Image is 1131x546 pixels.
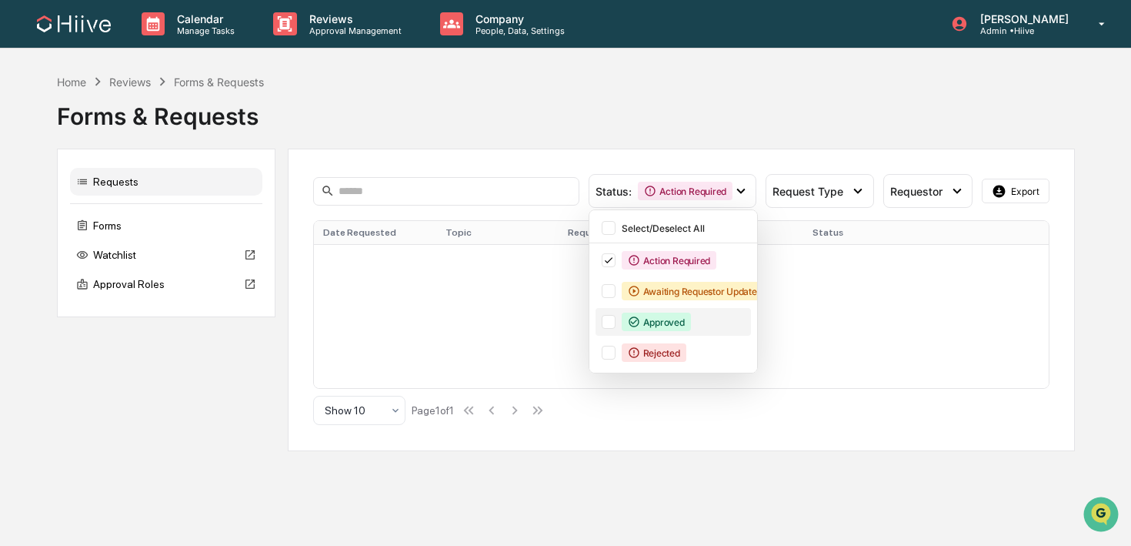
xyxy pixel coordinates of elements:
th: Request Type [559,221,681,244]
p: How can we help? [15,32,280,57]
p: People, Data, Settings [463,25,572,36]
th: Status [803,221,926,244]
p: [PERSON_NAME] [968,12,1076,25]
div: Watchlist [70,241,262,269]
span: Attestations [127,194,191,209]
a: 🔎Data Lookup [9,217,103,245]
div: Forms & Requests [57,90,1075,130]
button: Start new chat [262,122,280,141]
p: Admin • Hiive [968,25,1076,36]
div: Approval Roles [70,270,262,298]
div: 🖐️ [15,196,28,208]
span: Request Type [772,185,843,198]
th: Topic [436,221,559,244]
div: Approved [622,313,691,331]
iframe: Open customer support [1082,495,1123,537]
img: logo [37,15,111,32]
th: Date Requested [314,221,436,244]
div: Awaiting Requestor Updates [622,282,768,300]
div: Home [57,75,86,89]
div: Requests [70,168,262,196]
div: Rejected [622,343,686,362]
div: Forms & Requests [174,75,264,89]
div: Start new chat [52,118,252,133]
button: Export [982,179,1049,203]
div: Forms [70,212,262,240]
div: Reviews [109,75,151,89]
p: Calendar [165,12,242,25]
div: Page 1 of 1 [412,404,454,417]
a: 🗄️Attestations [105,188,197,216]
div: We're available if you need us! [52,133,195,146]
img: 1746055101610-c473b297-6a78-478c-a979-82029cc54cd1 [15,118,43,146]
div: Action Required [622,251,716,270]
p: Company [463,12,572,25]
span: Pylon [153,261,186,273]
p: Reviews [297,12,409,25]
span: Requestor [890,185,942,198]
div: 🗄️ [112,196,124,208]
a: Powered byPylon [108,260,186,273]
p: Manage Tasks [165,25,242,36]
a: 🖐️Preclearance [9,188,105,216]
span: Data Lookup [31,223,97,239]
div: Action Required [638,182,732,200]
p: Approval Management [297,25,409,36]
div: Select/Deselect All [622,223,749,234]
div: 🔎 [15,225,28,237]
span: Status : [596,185,632,198]
span: Preclearance [31,194,99,209]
